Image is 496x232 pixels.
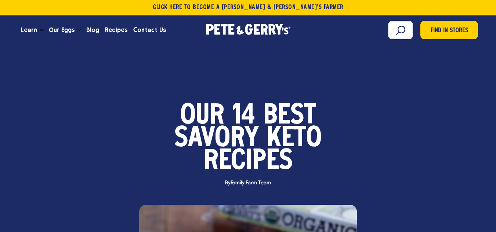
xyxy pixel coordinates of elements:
span: Best [263,105,316,128]
span: Recipes [204,150,293,173]
a: Blog [83,20,102,40]
button: Open the dropdown menu for Our Eggs [77,29,81,32]
span: 14 [232,105,255,128]
span: Recipes [105,25,127,34]
a: Learn [18,20,40,40]
a: Contact Us [130,20,169,40]
span: Family Farm Team [231,180,271,186]
a: Recipes [102,20,130,40]
span: Contact Us [133,25,166,34]
a: Our Eggs [46,20,77,40]
span: Our Eggs [49,25,75,34]
span: By [221,180,274,186]
span: Our [180,105,224,128]
input: Search [388,21,413,39]
button: Open the dropdown menu for Learn [40,29,44,32]
span: Keto [267,128,322,150]
span: Savory [174,128,259,150]
span: Learn [21,25,37,34]
span: Find in Stores [431,26,468,36]
span: Blog [86,25,99,34]
a: Find in Stores [420,21,478,39]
